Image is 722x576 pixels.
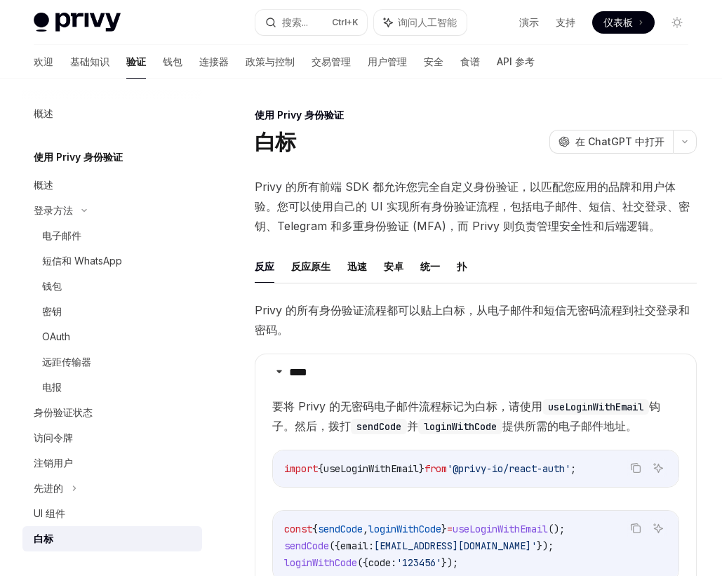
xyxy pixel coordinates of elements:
font: Privy 的所有身份验证流程都可以贴上白标，从电子邮件和短信无密码流程到社交登录和密码。 [255,303,690,337]
button: 反应 [255,250,274,283]
span: loginWithCode [284,556,357,569]
span: import [284,462,318,475]
font: 远距传输器 [42,356,91,368]
a: 仪表板 [592,11,655,34]
span: }); [441,556,458,569]
button: 复制代码块中的内容 [627,519,645,537]
span: [EMAIL_ADDRESS][DOMAIN_NAME]' [374,540,537,552]
font: 仪表板 [603,16,633,28]
font: 验证 [126,55,146,67]
a: 远距传输器 [22,349,202,375]
span: , [363,523,368,535]
font: 并 [407,419,418,433]
font: 白标 [255,129,296,154]
button: 反应原生 [291,250,330,283]
font: 支持 [556,16,575,28]
button: 在 ChatGPT 中打开 [549,130,673,154]
font: UI 组件 [34,507,65,519]
a: 钱包 [22,274,202,299]
font: 询问人工智能 [398,16,457,28]
font: 反应原生 [291,260,330,272]
button: 扑 [457,250,467,283]
font: 登录方法 [34,204,73,216]
a: 钱包 [163,45,182,79]
img: 灯光标志 [34,13,121,32]
font: 基础知识 [70,55,109,67]
font: 搜索... [282,16,308,28]
font: 密钥 [42,305,62,317]
button: 搜索...Ctrl+K [255,10,366,35]
span: loginWithCode [368,523,441,535]
font: 交易管理 [312,55,351,67]
a: 短信和 WhatsApp [22,248,202,274]
span: email: [340,540,374,552]
font: 使用 Privy 身份验证 [34,151,123,163]
font: 概述 [34,107,53,119]
font: OAuth [42,330,70,342]
button: 安卓 [384,250,403,283]
span: code: [368,556,396,569]
font: 先进的 [34,482,63,494]
a: 注销用户 [22,450,202,476]
a: 密钥 [22,299,202,324]
span: ; [570,462,576,475]
font: 安卓 [384,260,403,272]
a: 访问令牌 [22,425,202,450]
font: 访问令牌 [34,431,73,443]
font: 概述 [34,179,53,191]
button: 复制代码块中的内容 [627,459,645,477]
font: 注销用户 [34,457,73,469]
font: 政策与控制 [246,55,295,67]
button: 询问人工智能 [649,519,667,537]
font: 白标 [34,533,53,544]
font: 反应 [255,260,274,272]
font: 欢迎 [34,55,53,67]
font: Privy 的所有前端 SDK 都允许您完全自定义身份验证，以匹配您应用的品牌和用户体验。您可以使用自己的 UI 实现所有身份验证流程，包括电子邮件、短信、社交登录、密钥、Telegram 和多... [255,180,690,233]
span: } [441,523,447,535]
span: ({ [357,556,368,569]
button: 询问人工智能 [374,10,467,35]
a: 政策与控制 [246,45,295,79]
font: 演示 [519,16,539,28]
span: }); [537,540,554,552]
font: 统一 [420,260,440,272]
a: OAuth [22,324,202,349]
a: API 参考 [497,45,535,79]
font: 要将 Privy 的无密码电子邮件流程标记为白标，请使用 [272,399,542,413]
font: 在 ChatGPT 中打开 [575,135,664,147]
span: } [419,462,424,475]
code: loginWithCode [418,419,502,434]
a: 电报 [22,375,202,400]
a: 食谱 [460,45,480,79]
span: '123456' [396,556,441,569]
a: 演示 [519,15,539,29]
font: 钱包 [163,55,182,67]
a: 交易管理 [312,45,351,79]
a: UI 组件 [22,501,202,526]
span: useLoginWithEmail [453,523,548,535]
code: useLoginWithEmail [542,399,649,415]
a: 概述 [22,173,202,198]
font: 提供所需的电子邮件地址。 [502,419,637,433]
a: 电子邮件 [22,223,202,248]
span: '@privy-io/react-auth' [447,462,570,475]
span: from [424,462,447,475]
span: (); [548,523,565,535]
code: sendCode [351,419,407,434]
font: API 参考 [497,55,535,67]
a: 身份验证状态 [22,400,202,425]
font: 钱包 [42,280,62,292]
font: 连接器 [199,55,229,67]
font: +K [347,17,359,27]
a: 概述 [22,101,202,126]
a: 连接器 [199,45,229,79]
a: 基础知识 [70,45,109,79]
font: 电子邮件 [42,229,81,241]
a: 安全 [424,45,443,79]
a: 欢迎 [34,45,53,79]
a: 验证 [126,45,146,79]
span: useLoginWithEmail [323,462,419,475]
span: { [318,462,323,475]
font: 迅速 [347,260,367,272]
span: { [312,523,318,535]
